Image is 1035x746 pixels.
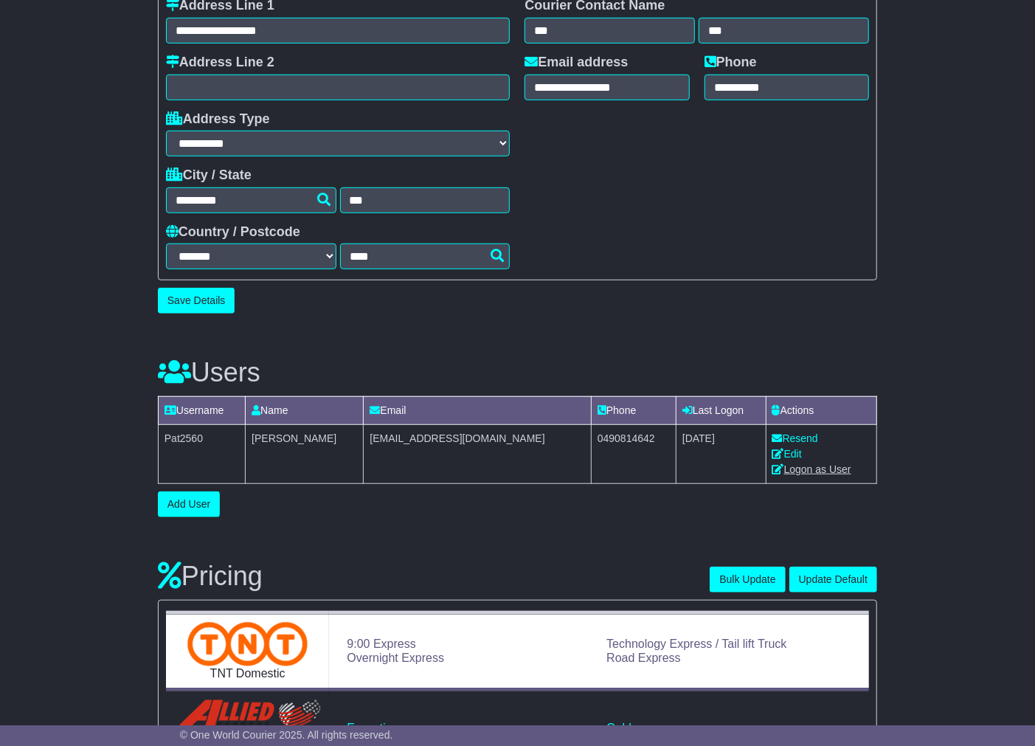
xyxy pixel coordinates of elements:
button: Update Default [789,567,877,593]
button: Save Details [158,288,235,314]
label: Country / Postcode [166,224,300,241]
label: Phone [705,55,757,71]
a: Overnight Express [347,652,444,664]
td: [EMAIL_ADDRESS][DOMAIN_NAME] [364,424,591,483]
a: Resend [772,432,818,444]
td: Name [246,396,364,424]
td: [PERSON_NAME] [246,424,364,483]
label: Address Line 2 [166,55,274,71]
button: Bulk Update [710,567,785,593]
img: Allied Express Local Courier [174,699,322,743]
td: 0490814642 [591,424,676,483]
td: Email [364,396,591,424]
td: [DATE] [676,424,766,483]
a: Road Express [606,652,681,664]
button: Add User [158,491,220,517]
a: Logon as User [772,463,851,475]
a: 9:00 Express [347,638,415,650]
label: Address Type [166,111,270,128]
td: Pat2560 [158,424,245,483]
a: Gold [606,722,631,734]
td: Actions [766,396,877,424]
td: Phone [591,396,676,424]
div: TNT Domestic [173,666,322,680]
a: Executive [347,722,398,734]
a: Edit [772,448,802,460]
h3: Pricing [158,562,710,591]
h3: Users [158,358,877,387]
img: TNT Domestic [187,622,308,666]
td: Username [158,396,245,424]
label: City / State [166,167,252,184]
td: Last Logon [676,396,766,424]
span: © One World Courier 2025. All rights reserved. [180,729,393,741]
a: Technology Express / Tail lift Truck [606,638,786,650]
label: Email address [525,55,628,71]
